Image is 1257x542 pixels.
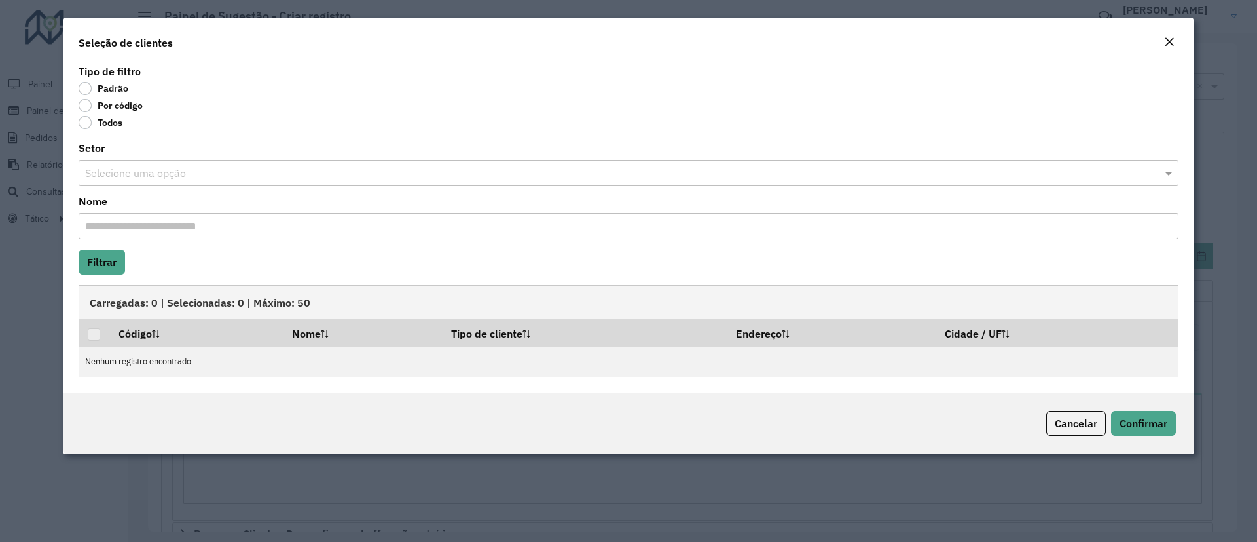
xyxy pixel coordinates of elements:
span: Confirmar [1120,417,1167,430]
label: Por código [79,99,143,112]
th: Tipo de cliente [443,319,727,347]
td: Nenhum registro encontrado [79,347,1178,377]
th: Cidade / UF [936,319,1178,347]
th: Nome [283,319,443,347]
label: Tipo de filtro [79,64,141,79]
span: Cancelar [1055,417,1097,430]
label: Padrão [79,82,128,95]
label: Todos [79,116,122,129]
em: Fechar [1164,37,1175,47]
th: Endereço [727,319,936,347]
label: Nome [79,193,107,209]
button: Cancelar [1046,411,1106,436]
button: Filtrar [79,250,125,275]
label: Setor [79,140,105,156]
button: Close [1160,34,1178,51]
th: Código [109,319,282,347]
h4: Seleção de clientes [79,35,173,50]
div: Carregadas: 0 | Selecionadas: 0 | Máximo: 50 [79,285,1178,319]
button: Confirmar [1111,411,1176,436]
